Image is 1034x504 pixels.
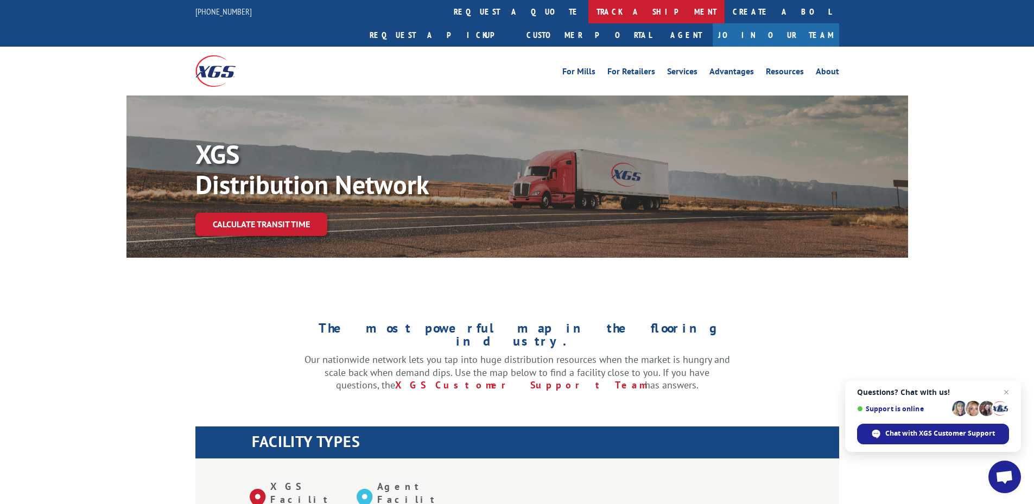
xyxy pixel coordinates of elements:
[659,23,713,47] a: Agent
[195,6,252,17] a: [PHONE_NUMBER]
[395,379,645,391] a: XGS Customer Support Team
[713,23,839,47] a: Join Our Team
[667,67,697,79] a: Services
[252,434,839,455] h1: FACILITY TYPES
[1000,386,1013,399] span: Close chat
[361,23,518,47] a: Request a pickup
[766,67,804,79] a: Resources
[885,429,995,438] span: Chat with XGS Customer Support
[816,67,839,79] a: About
[195,213,327,236] a: Calculate transit time
[857,388,1009,397] span: Questions? Chat with us!
[607,67,655,79] a: For Retailers
[305,322,730,353] h1: The most powerful map in the flooring industry.
[305,353,730,392] p: Our nationwide network lets you tap into huge distribution resources when the market is hungry an...
[518,23,659,47] a: Customer Portal
[709,67,754,79] a: Advantages
[857,405,948,413] span: Support is online
[988,461,1021,493] div: Open chat
[195,139,521,200] p: XGS Distribution Network
[857,424,1009,444] div: Chat with XGS Customer Support
[562,67,595,79] a: For Mills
